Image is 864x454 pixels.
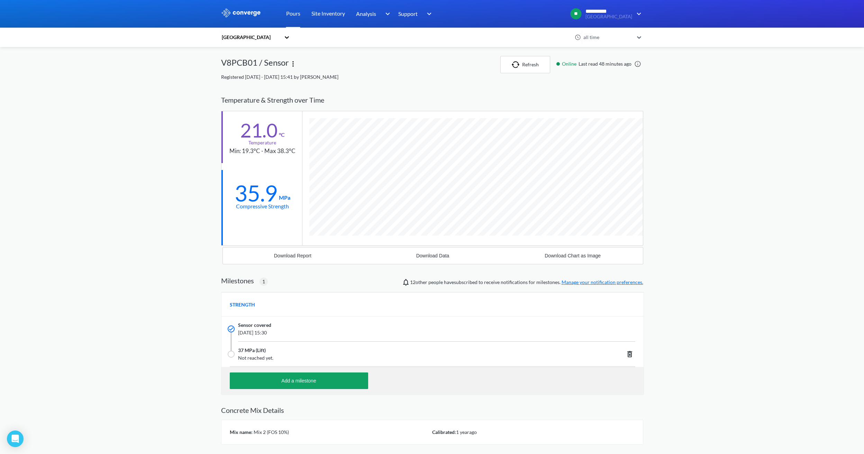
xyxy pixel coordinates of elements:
[235,185,278,202] div: 35.9
[230,372,368,389] button: Add a milestone
[236,202,289,210] div: Compressive Strength
[398,9,418,18] span: Support
[512,61,522,68] img: icon-refresh.svg
[262,278,265,285] span: 1
[221,56,289,73] div: V8PCB01 / Sensor
[230,301,255,309] span: STRENGTH
[274,253,311,258] div: Download Report
[229,146,295,156] div: Min: 19.3°C - Max 38.3°C
[221,74,338,80] span: Registered [DATE] - [DATE] 15:41 by [PERSON_NAME]
[238,321,271,329] span: Sensor covered
[402,278,410,286] img: notifications-icon.svg
[553,60,643,68] div: Last read 48 minutes ago
[253,429,289,435] span: Mix 2 (FOS 10%)
[500,56,550,73] button: Refresh
[248,139,276,146] div: Temperature
[575,34,581,40] img: icon-clock.svg
[221,406,643,414] h2: Concrete Mix Details
[422,10,434,18] img: downArrow.svg
[585,14,632,19] span: [GEOGRAPHIC_DATA]
[562,279,643,285] a: Manage your notification preferences.
[363,247,503,264] button: Download Data
[562,60,579,68] span: Online
[223,247,363,264] button: Download Report
[238,347,266,354] span: 37 MPa (Lift)
[230,429,253,435] span: Mix name:
[221,89,643,111] div: Temperature & Strength over Time
[416,253,449,258] div: Download Data
[289,60,297,68] img: more.svg
[240,122,278,139] div: 21.0
[410,279,427,285] span: Jonathan Paul, Bailey Bright, Mircea Zagrean, Alaa Bouayed, Conor Owens, Liliana Cortina, Cyrene ...
[7,431,24,447] div: Open Intercom Messenger
[221,34,281,41] div: [GEOGRAPHIC_DATA]
[221,276,254,285] h2: Milestones
[381,10,392,18] img: downArrow.svg
[545,253,601,258] div: Download Chart as Image
[221,8,261,17] img: logo_ewhite.svg
[582,34,634,41] div: all time
[456,429,477,435] span: 1 year ago
[356,9,376,18] span: Analysis
[410,278,643,286] span: people have subscribed to receive notifications for milestones.
[238,354,552,362] span: Not reached yet.
[238,329,552,337] span: [DATE] 15:30
[432,429,456,435] span: Calibrated:
[632,10,643,18] img: downArrow.svg
[503,247,643,264] button: Download Chart as Image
